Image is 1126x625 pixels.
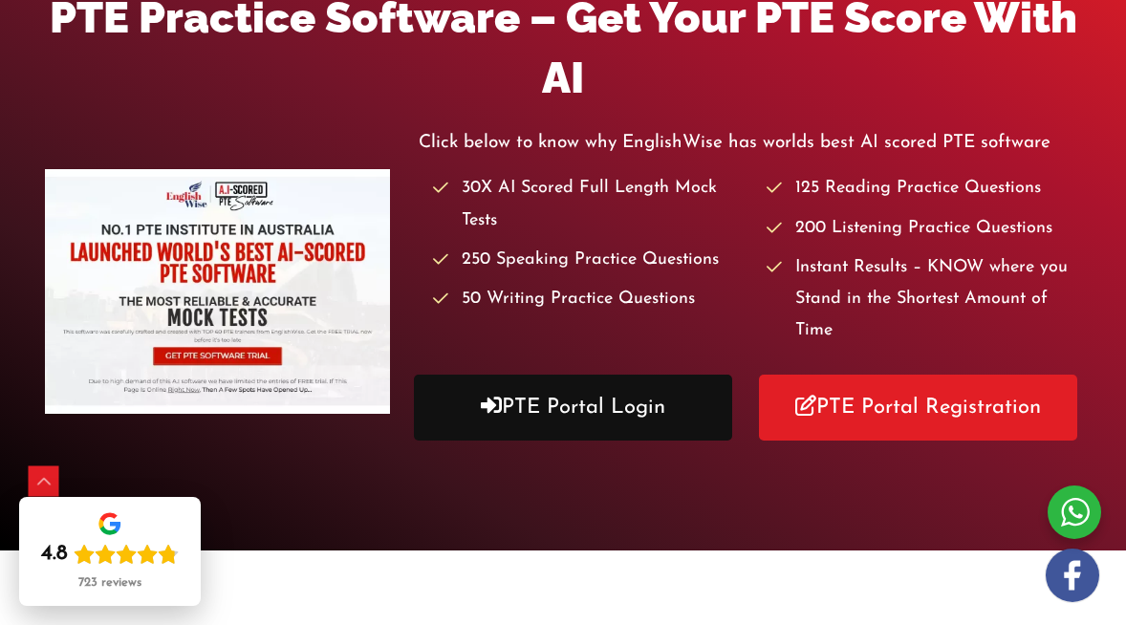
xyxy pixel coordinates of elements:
li: 50 Writing Practice Questions [433,284,747,315]
div: 723 reviews [78,575,141,591]
li: 250 Speaking Practice Questions [433,245,747,276]
li: 200 Listening Practice Questions [767,213,1081,245]
li: Instant Results – KNOW where you Stand in the Shortest Amount of Time [767,252,1081,348]
img: white-facebook.png [1046,549,1099,602]
div: 4.8 [41,541,68,568]
li: 125 Reading Practice Questions [767,173,1081,205]
a: PTE Portal Login [414,375,731,441]
p: Click below to know why EnglishWise has worlds best AI scored PTE software [419,127,1081,159]
div: Rating: 4.8 out of 5 [41,541,179,568]
a: PTE Portal Registration [759,375,1076,441]
img: pte-institute-main [45,169,390,414]
li: 30X AI Scored Full Length Mock Tests [433,173,747,237]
